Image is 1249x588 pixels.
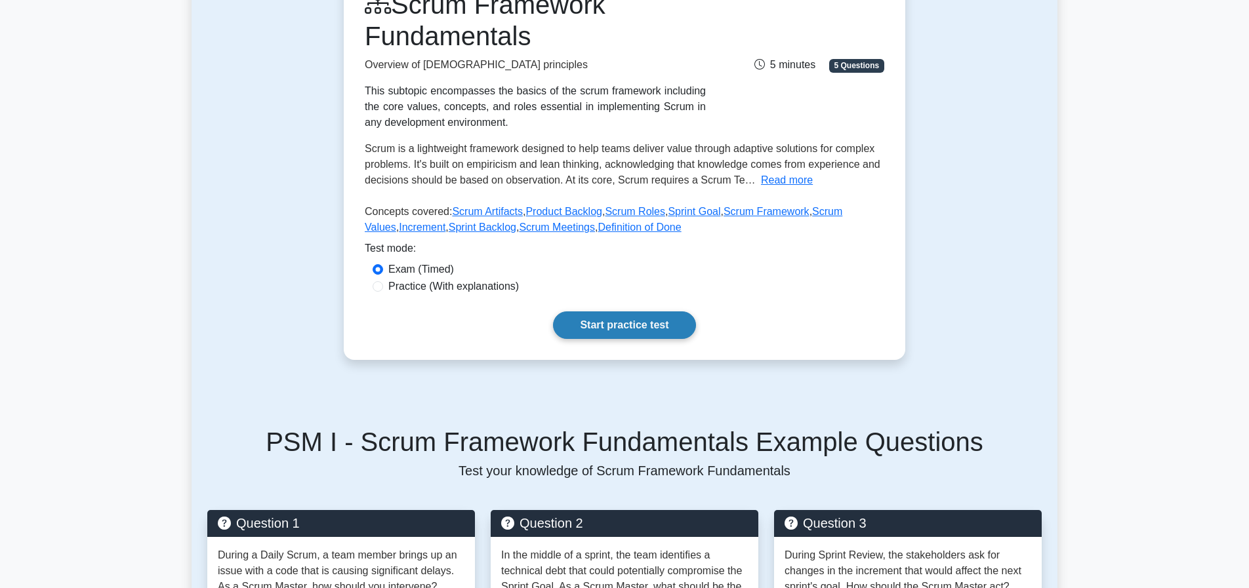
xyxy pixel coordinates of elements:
p: Test your knowledge of Scrum Framework Fundamentals [207,463,1042,479]
h5: Question 3 [785,515,1031,531]
a: Start practice test [553,311,695,339]
span: Scrum is a lightweight framework designed to help teams deliver value through adaptive solutions ... [365,143,880,186]
a: Scrum Framework [724,206,809,217]
a: Scrum Meetings [519,222,595,233]
button: Read more [761,172,813,188]
h5: Question 2 [501,515,748,531]
p: Overview of [DEMOGRAPHIC_DATA] principles [365,57,706,73]
h5: Question 1 [218,515,464,531]
a: Product Backlog [525,206,602,217]
label: Practice (With explanations) [388,279,519,294]
label: Exam (Timed) [388,262,454,277]
a: Sprint Backlog [449,222,516,233]
a: Scrum Artifacts [452,206,523,217]
a: Sprint Goal [668,206,720,217]
span: 5 minutes [754,59,815,70]
p: Concepts covered: , , , , , , , , , [365,204,884,241]
h5: PSM I - Scrum Framework Fundamentals Example Questions [207,426,1042,458]
div: Test mode: [365,241,884,262]
div: This subtopic encompasses the basics of the scrum framework including the core values, concepts, ... [365,83,706,130]
a: Scrum Roles [605,206,665,217]
a: Increment [399,222,445,233]
a: Definition of Done [598,222,681,233]
span: 5 Questions [829,59,884,72]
